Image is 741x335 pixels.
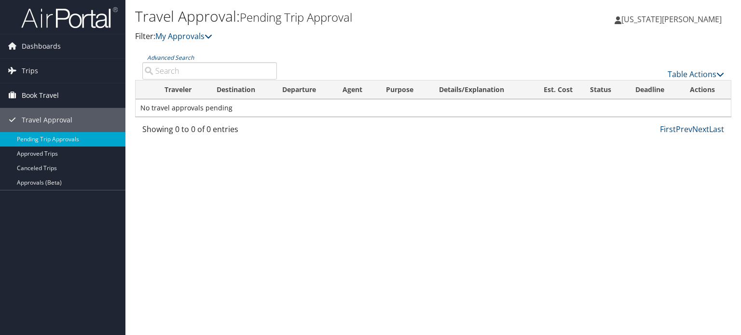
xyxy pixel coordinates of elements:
[676,124,692,134] a: Prev
[334,80,377,99] th: Agent
[135,6,533,27] h1: Travel Approval:
[581,80,627,99] th: Status: activate to sort column ascending
[136,99,731,117] td: No travel approvals pending
[621,14,722,25] span: [US_STATE][PERSON_NAME]
[142,123,277,140] div: Showing 0 to 0 of 0 entries
[22,34,61,58] span: Dashboards
[135,30,533,43] p: Filter:
[142,62,277,80] input: Advanced Search
[156,80,208,99] th: Traveler: activate to sort column ascending
[627,80,681,99] th: Deadline: activate to sort column descending
[709,124,724,134] a: Last
[21,6,118,29] img: airportal-logo.png
[208,80,274,99] th: Destination: activate to sort column ascending
[527,80,581,99] th: Est. Cost: activate to sort column ascending
[147,54,194,62] a: Advanced Search
[681,80,731,99] th: Actions
[155,31,212,41] a: My Approvals
[615,5,731,34] a: [US_STATE][PERSON_NAME]
[377,80,430,99] th: Purpose
[22,83,59,107] span: Book Travel
[660,124,676,134] a: First
[22,59,38,83] span: Trips
[430,80,527,99] th: Details/Explanation
[668,69,724,80] a: Table Actions
[22,108,72,132] span: Travel Approval
[692,124,709,134] a: Next
[240,9,352,25] small: Pending Trip Approval
[274,80,333,99] th: Departure: activate to sort column ascending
